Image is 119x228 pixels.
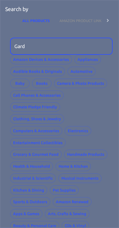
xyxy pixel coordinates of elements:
button: Kitchen & Dining [10,185,47,195]
button: Health & Household [10,162,53,171]
button: Camera & Photo Products [54,79,107,88]
button: Home & Kitchen [56,162,91,171]
button: Appliances [74,55,101,64]
button: Amazon Renewed [53,197,92,207]
button: AMAZON PRODUCT LINK [55,13,106,28]
button: Climate Pledge Friendly [10,102,60,112]
button: Electronics [65,126,91,136]
button: Baby [10,79,30,88]
button: Audible Books & Originals [10,67,65,76]
button: Arts, Crafts & Sewing [45,209,89,219]
button: Sports & Outdoors [10,197,50,207]
button: Automotive [67,67,96,76]
button: Computers & Accessories [10,126,62,136]
button: Apps & Games [10,209,42,219]
button: Clothing, Shoes & Jewelry [10,114,64,124]
button: Cell Phones & Accessories [10,91,64,100]
button: Entertainment Collectibles [10,138,66,148]
p: Search by [5,5,28,13]
button: Musical Instruments [58,174,102,183]
button: ALL PRODUCTS [17,13,55,28]
button: Pet Supplies [50,185,79,195]
button: Industrial & Scientific [10,174,56,183]
input: Search by category or product name [10,38,108,55]
button: Grocery & Gourmet Food [10,150,62,159]
button: Amazon Devices & Accessories [10,55,72,64]
button: Books [32,79,52,88]
button: Handmade Products [64,150,107,159]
